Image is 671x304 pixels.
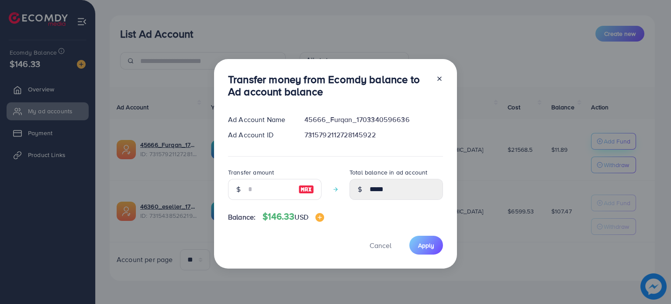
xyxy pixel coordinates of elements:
[370,241,391,250] span: Cancel
[228,168,274,177] label: Transfer amount
[221,115,297,125] div: Ad Account Name
[221,130,297,140] div: Ad Account ID
[418,241,434,250] span: Apply
[297,115,450,125] div: 45666_Furqan_1703340596636
[359,236,402,255] button: Cancel
[315,213,324,222] img: image
[228,212,256,222] span: Balance:
[263,211,324,222] h4: $146.33
[409,236,443,255] button: Apply
[297,130,450,140] div: 7315792112728145922
[349,168,427,177] label: Total balance in ad account
[228,73,429,98] h3: Transfer money from Ecomdy balance to Ad account balance
[294,212,308,222] span: USD
[298,184,314,195] img: image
